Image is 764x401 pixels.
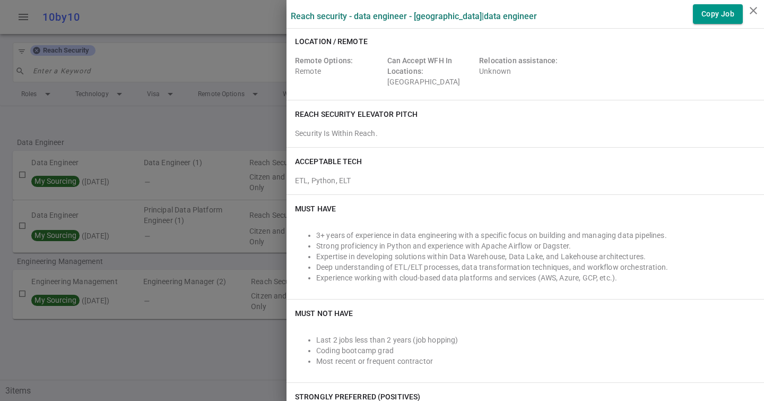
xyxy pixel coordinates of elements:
[295,36,368,47] h6: Location / Remote
[316,335,756,345] li: Last 2 jobs less than 2 years (job hopping)
[479,56,558,65] span: Relocation assistance:
[316,230,756,241] li: 3+ years of experience in data engineering with a specific focus on building and managing data pi...
[316,272,756,283] li: Experience working with cloud-based data platforms and services (AWS, Azure, GCP, etc.).
[387,56,453,75] span: Can Accept WFH In Locations:
[693,4,743,24] button: Copy Job
[291,11,537,21] label: Reach Security - Data Engineer - [GEOGRAPHIC_DATA] | Data Engineer
[316,251,756,262] li: Expertise in developing solutions within Data Warehouse, Data Lake, and Lakehouse architectures.
[295,55,383,87] div: Remote
[295,171,756,186] div: ETL, Python, ELT
[316,345,756,356] li: Coding bootcamp grad
[295,56,353,65] span: Remote Options:
[295,308,353,319] h6: Must NOT Have
[295,109,418,120] h6: Reach Security elevator pitch
[479,55,567,87] div: Unknown
[747,4,760,17] i: close
[316,241,756,251] li: Strong proficiency in Python and experience with Apache Airflow or Dagster.
[316,356,756,366] li: Most recent or frequent contractor
[295,203,336,214] h6: Must Have
[295,156,362,167] h6: ACCEPTABLE TECH
[387,55,475,87] div: [GEOGRAPHIC_DATA]
[316,262,756,272] li: Deep understanding of ETL/ELT processes, data transformation techniques, and workflow orchestration.
[295,128,756,139] div: Security Is Within Reach.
